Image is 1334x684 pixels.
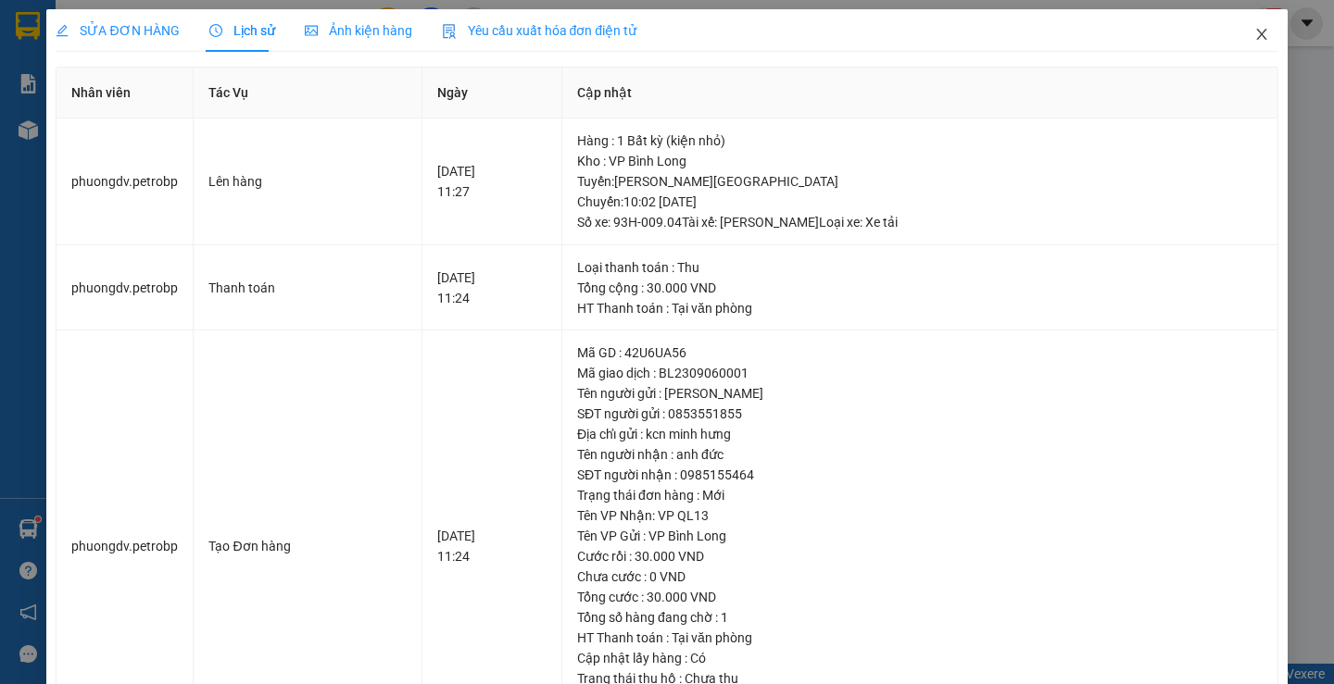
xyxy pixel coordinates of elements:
div: Tổng số hàng đang chờ : 1 [577,607,1263,628]
div: Lên hàng [208,171,407,192]
span: clock-circle [209,24,222,37]
th: Tác Vụ [194,68,422,118]
span: Yêu cầu xuất hóa đơn điện tử [442,23,637,38]
div: [DATE] 11:24 [437,526,547,566]
div: Tổng cước : 30.000 VND [577,587,1263,607]
div: Thanh toán [208,278,407,298]
div: Kho : VP Bình Long [577,151,1263,171]
b: Gửi khách hàng [114,27,183,114]
div: Hàng : 1 Bất kỳ (kiện nhỏ) [577,131,1263,151]
span: close [1254,27,1269,42]
div: Mã GD : 42U6UA56 [577,342,1263,363]
div: Mã giao dịch : BL2309060001 [577,363,1263,383]
div: Tên VP Gửi : VP Bình Long [577,526,1263,546]
span: Lịch sử [209,23,275,38]
span: edit [56,24,69,37]
div: HT Thanh toán : Tại văn phòng [577,628,1263,648]
td: phuongdv.petrobp [57,245,194,331]
span: picture [305,24,318,37]
div: Tên người nhận : anh đức [577,444,1263,465]
img: icon [442,24,457,39]
div: Tổng cộng : 30.000 VND [577,278,1263,298]
div: Loại thanh toán : Thu [577,257,1263,278]
div: Cập nhật lấy hàng : Có [577,648,1263,668]
div: Tên VP Nhận: VP QL13 [577,505,1263,526]
div: SĐT người gửi : 0853551855 [577,404,1263,424]
div: Địa chỉ gửi : kcn minh hưng [577,424,1263,444]
div: Tạo Đơn hàng [208,536,407,556]
div: Chưa cước : 0 VND [577,566,1263,587]
td: phuongdv.petrobp [57,118,194,245]
div: SĐT người nhận : 0985155464 [577,465,1263,485]
div: Cước rồi : 30.000 VND [577,546,1263,566]
div: Tên người gửi : [PERSON_NAME] [577,383,1263,404]
div: HT Thanh toán : Tại văn phòng [577,298,1263,318]
div: [DATE] 11:27 [437,161,547,202]
span: Ảnh kiện hàng [305,23,412,38]
button: Close [1236,9,1288,61]
b: [PERSON_NAME][GEOGRAPHIC_DATA] [23,119,105,303]
th: Ngày [422,68,562,118]
th: Nhân viên [57,68,194,118]
span: SỬA ĐƠN HÀNG [56,23,179,38]
div: Trạng thái đơn hàng : Mới [577,485,1263,505]
th: Cập nhật [562,68,1278,118]
div: [DATE] 11:24 [437,267,547,308]
div: Tuyến : [PERSON_NAME][GEOGRAPHIC_DATA] Chuyến: 10:02 [DATE] Số xe: 93H-009.04 Tài xế: [PERSON_NAM... [577,171,1263,232]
